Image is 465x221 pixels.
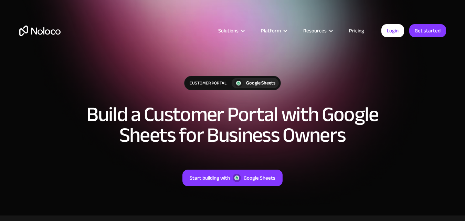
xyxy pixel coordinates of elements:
div: Platform [252,26,295,35]
div: Customer Portal [184,76,232,90]
a: Login [381,24,404,37]
div: Google Sheets [244,173,275,182]
div: Solutions [210,26,252,35]
div: Resources [295,26,340,35]
div: Resources [303,26,327,35]
h1: Build a Customer Portal with Google Sheets for Business Owners [78,104,388,145]
div: Start building with [190,173,230,182]
div: Platform [261,26,281,35]
a: Pricing [340,26,373,35]
a: Get started [409,24,446,37]
a: home [19,26,61,36]
div: Google Sheets [246,79,275,87]
a: Start building withGoogle Sheets [182,170,283,186]
div: Solutions [218,26,239,35]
